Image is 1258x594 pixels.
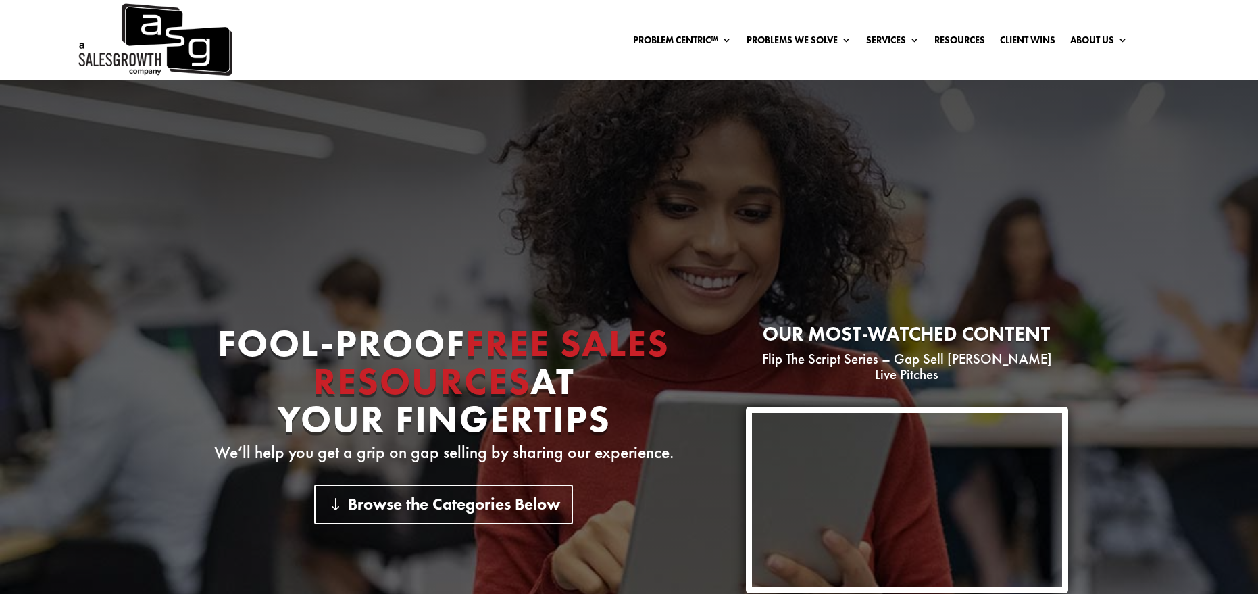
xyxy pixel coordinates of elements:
[746,351,1068,383] p: Flip The Script Series – Gap Sell [PERSON_NAME] Live Pitches
[747,35,851,50] a: Problems We Solve
[746,324,1068,351] h2: Our most-watched content
[313,319,670,405] span: Free Sales Resources
[190,445,697,461] p: We’ll help you get a grip on gap selling by sharing our experience.
[1000,35,1055,50] a: Client Wins
[314,485,573,524] a: Browse the Categories Below
[934,35,985,50] a: Resources
[866,35,920,50] a: Services
[1070,35,1128,50] a: About Us
[190,324,697,445] h1: Fool-proof At Your Fingertips
[633,35,732,50] a: Problem Centric™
